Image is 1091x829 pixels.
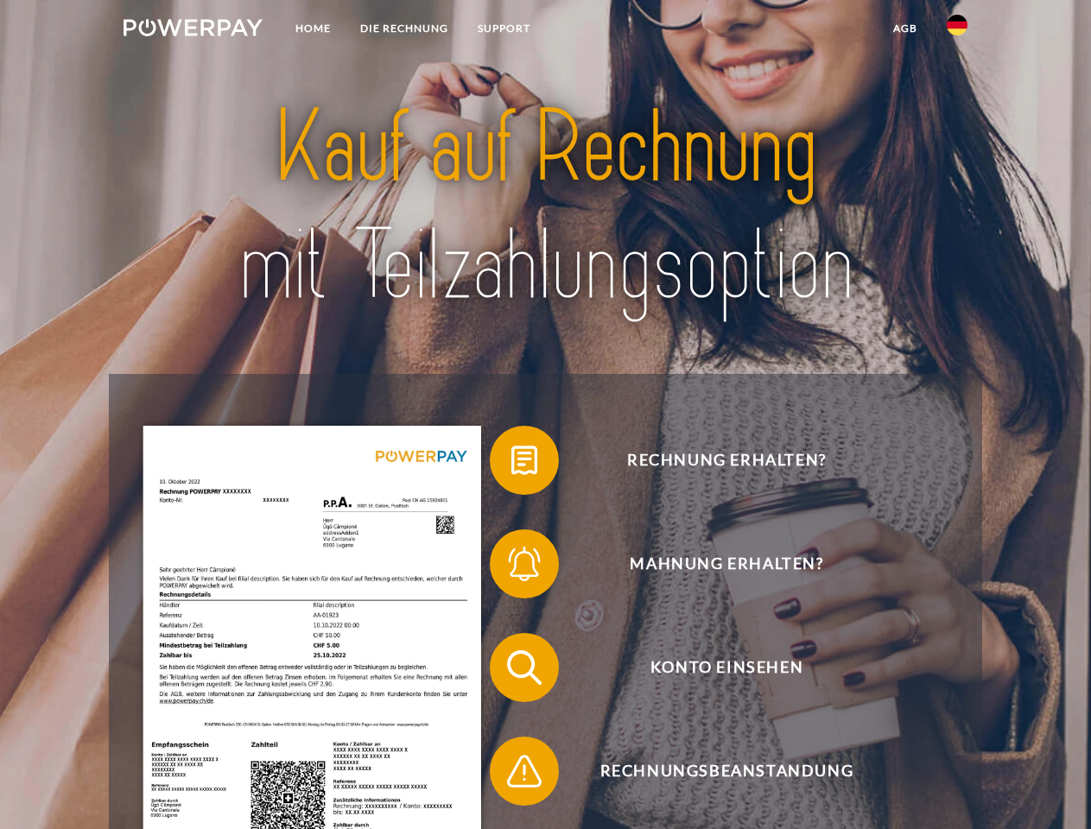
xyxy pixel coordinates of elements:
button: Rechnung erhalten? [490,426,939,495]
span: Rechnung erhalten? [515,426,938,495]
img: logo-powerpay-white.svg [124,19,263,36]
img: qb_warning.svg [503,750,546,793]
a: DIE RECHNUNG [346,13,463,44]
a: SUPPORT [463,13,545,44]
img: title-powerpay_de.svg [165,83,926,331]
img: qb_search.svg [503,646,546,689]
img: de [947,15,967,35]
span: Mahnung erhalten? [515,529,938,598]
button: Rechnungsbeanstandung [490,737,939,806]
span: Rechnungsbeanstandung [515,737,938,806]
a: Home [281,13,346,44]
a: agb [879,13,932,44]
span: Konto einsehen [515,633,938,702]
button: Konto einsehen [490,633,939,702]
img: qb_bill.svg [503,439,546,482]
button: Mahnung erhalten? [490,529,939,598]
img: qb_bell.svg [503,542,546,585]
